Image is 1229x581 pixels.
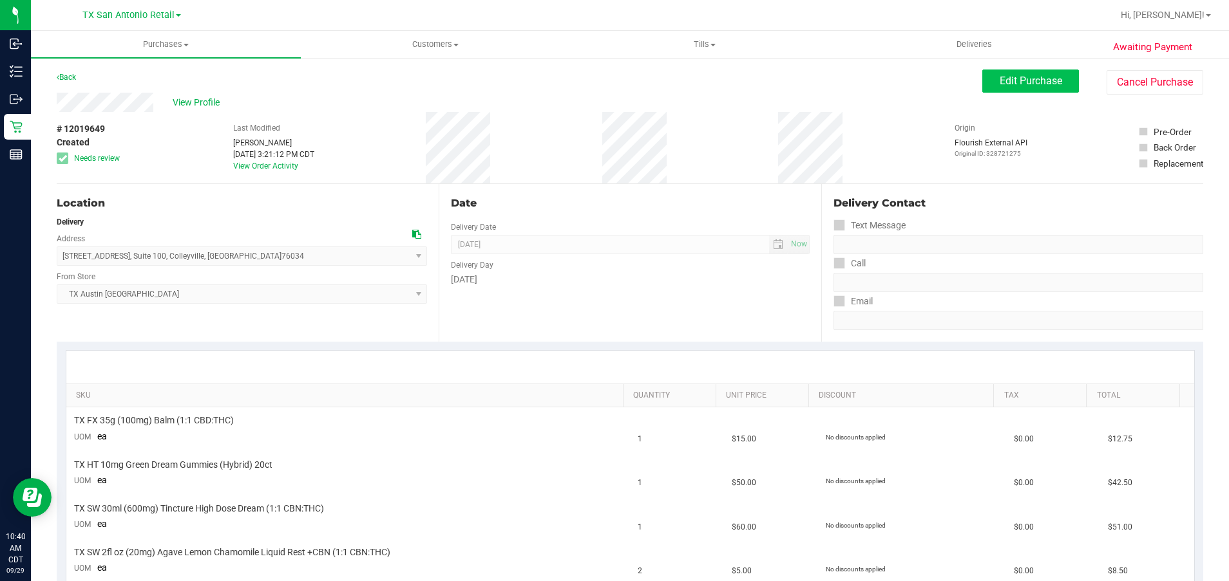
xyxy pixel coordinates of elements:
label: Origin [955,122,975,134]
inline-svg: Retail [10,120,23,133]
span: $51.00 [1108,521,1132,533]
div: Copy address to clipboard [412,228,421,241]
a: Tills [570,31,840,58]
label: From Store [57,271,95,282]
span: $0.00 [1014,433,1034,445]
span: View Profile [173,96,224,109]
span: No discounts applied [826,477,886,484]
inline-svg: Outbound [10,93,23,106]
span: 1 [638,521,642,533]
div: [PERSON_NAME] [233,137,314,149]
span: ea [97,431,107,441]
label: Text Message [834,216,906,235]
button: Edit Purchase [982,69,1079,93]
a: Discount [819,391,989,401]
a: Unit Price [726,391,803,401]
span: TX SW 30ml (600mg) Tincture High Dose Dream (1:1 CBN:THC) [74,503,324,515]
a: SKU [76,391,618,401]
span: Awaiting Payment [1113,40,1192,55]
span: # 12019649 [57,122,105,136]
span: $0.00 [1014,565,1034,577]
a: Customers [301,31,571,58]
div: Date [451,196,809,211]
div: Location [57,196,427,211]
label: Delivery Day [451,259,493,271]
span: No discounts applied [826,522,886,529]
span: 1 [638,433,642,445]
div: [DATE] [451,273,809,286]
span: $8.50 [1108,565,1128,577]
span: ea [97,562,107,573]
span: Needs review [74,152,120,164]
span: 2 [638,565,642,577]
span: $0.00 [1014,477,1034,489]
span: Purchases [31,39,301,50]
label: Address [57,233,85,244]
span: $50.00 [732,477,756,489]
span: Customers [301,39,570,50]
span: No discounts applied [826,566,886,573]
div: Replacement [1154,157,1203,170]
a: Total [1097,391,1174,401]
span: Edit Purchase [1000,75,1062,87]
span: TX FX 35g (100mg) Balm (1:1 CBD:THC) [74,414,234,427]
a: Quantity [633,391,710,401]
span: TX SW 2fl oz (20mg) Agave Lemon Chamomile Liquid Rest +CBN (1:1 CBN:THC) [74,546,390,558]
input: Format: (999) 999-9999 [834,235,1203,254]
span: UOM [74,476,91,485]
p: 09/29 [6,566,25,575]
button: Cancel Purchase [1107,70,1203,95]
span: ea [97,519,107,529]
a: Back [57,73,76,82]
inline-svg: Inventory [10,65,23,78]
span: $15.00 [732,433,756,445]
p: 10:40 AM CDT [6,531,25,566]
span: 1 [638,477,642,489]
span: $0.00 [1014,521,1034,533]
div: [DATE] 3:21:12 PM CDT [233,149,314,160]
div: Flourish External API [955,137,1027,158]
span: UOM [74,432,91,441]
span: Deliveries [939,39,1009,50]
span: $12.75 [1108,433,1132,445]
label: Last Modified [233,122,280,134]
a: Purchases [31,31,301,58]
span: Tills [571,39,839,50]
div: Delivery Contact [834,196,1203,211]
span: Created [57,136,90,149]
span: ea [97,475,107,485]
span: Hi, [PERSON_NAME]! [1121,10,1205,20]
a: Tax [1004,391,1081,401]
label: Call [834,254,866,273]
input: Format: (999) 999-9999 [834,273,1203,292]
a: View Order Activity [233,161,298,171]
iframe: Resource center [13,478,52,517]
span: UOM [74,520,91,529]
a: Deliveries [840,31,1110,58]
span: $5.00 [732,565,752,577]
span: TX San Antonio Retail [82,10,175,21]
label: Email [834,292,873,311]
p: Original ID: 328721275 [955,149,1027,158]
span: $42.50 [1108,477,1132,489]
span: UOM [74,564,91,573]
span: TX HT 10mg Green Dream Gummies (Hybrid) 20ct [74,459,272,471]
div: Pre-Order [1154,125,1192,138]
div: Back Order [1154,141,1196,154]
inline-svg: Inbound [10,37,23,50]
span: $60.00 [732,521,756,533]
strong: Delivery [57,217,84,226]
inline-svg: Reports [10,148,23,161]
span: No discounts applied [826,434,886,441]
label: Delivery Date [451,221,496,233]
